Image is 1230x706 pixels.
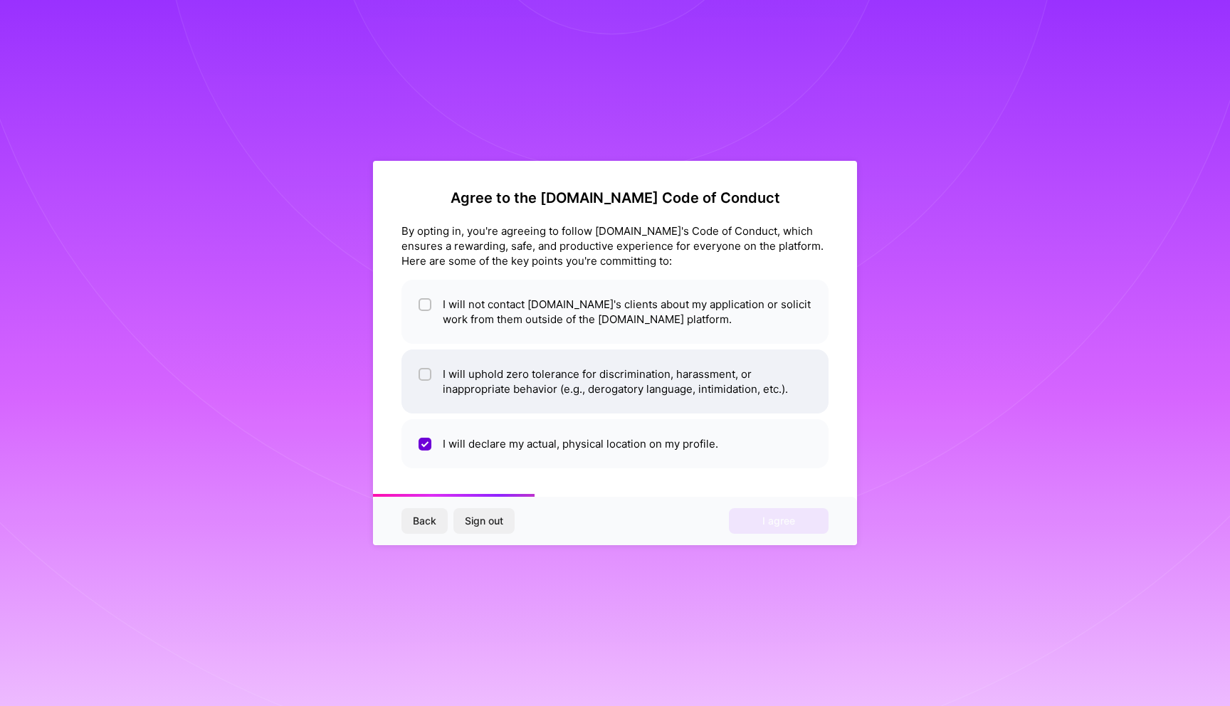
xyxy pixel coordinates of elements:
[401,189,829,206] h2: Agree to the [DOMAIN_NAME] Code of Conduct
[401,419,829,468] li: I will declare my actual, physical location on my profile.
[401,508,448,534] button: Back
[401,349,829,413] li: I will uphold zero tolerance for discrimination, harassment, or inappropriate behavior (e.g., der...
[413,514,436,528] span: Back
[453,508,515,534] button: Sign out
[465,514,503,528] span: Sign out
[401,223,829,268] div: By opting in, you're agreeing to follow [DOMAIN_NAME]'s Code of Conduct, which ensures a rewardin...
[401,280,829,344] li: I will not contact [DOMAIN_NAME]'s clients about my application or solicit work from them outside...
